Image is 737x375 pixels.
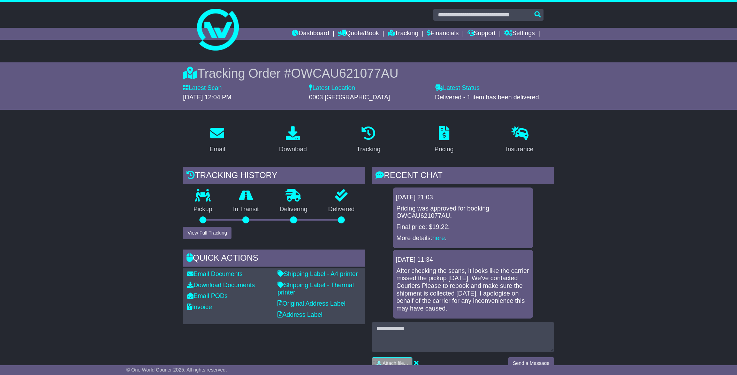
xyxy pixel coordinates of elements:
p: Pickup [183,206,223,213]
span: 0003 [GEOGRAPHIC_DATA] [309,94,390,101]
label: Latest Scan [183,84,222,92]
a: Quote/Book [338,28,379,40]
a: Email PODs [187,292,228,299]
label: Latest Location [309,84,355,92]
p: More details: . [396,235,530,242]
div: Insurance [506,145,533,154]
div: Tracking [357,145,380,154]
a: here [432,235,445,242]
a: Pricing [430,124,458,156]
p: Delivering [269,206,318,213]
a: Support [468,28,496,40]
button: View Full Tracking [183,227,231,239]
a: Tracking [352,124,385,156]
div: Email [210,145,225,154]
a: Download Documents [187,282,255,289]
span: OWCAU621077AU [291,66,398,81]
div: Download [279,145,307,154]
p: Pricing was approved for booking OWCAU621077AU. [396,205,530,220]
a: Address Label [278,311,322,318]
div: Tracking Order # [183,66,554,81]
a: Shipping Label - Thermal printer [278,282,354,296]
a: Dashboard [292,28,329,40]
div: Tracking history [183,167,365,186]
a: Shipping Label - A4 printer [278,270,358,277]
a: Financials [427,28,459,40]
div: Quick Actions [183,250,365,268]
a: Tracking [388,28,418,40]
div: [DATE] 21:03 [396,194,530,201]
p: Delivered [318,206,365,213]
a: Insurance [501,124,538,156]
a: Settings [504,28,535,40]
a: Email Documents [187,270,243,277]
span: © One World Courier 2025. All rights reserved. [126,367,227,373]
div: Pricing [434,145,454,154]
a: Original Address Label [278,300,345,307]
a: Email [205,124,230,156]
a: Download [274,124,311,156]
p: After checking the scans, it looks like the carrier missed the pickup [DATE]. We've contacted Cou... [396,267,530,313]
button: Send a Message [508,357,554,369]
span: Delivered - 1 item has been delivered. [435,94,541,101]
div: RECENT CHAT [372,167,554,186]
span: [DATE] 12:04 PM [183,94,231,101]
div: [DATE] 11:34 [396,256,530,264]
label: Latest Status [435,84,480,92]
p: Final price: $19.22. [396,223,530,231]
p: In Transit [223,206,269,213]
a: Invoice [187,304,212,311]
